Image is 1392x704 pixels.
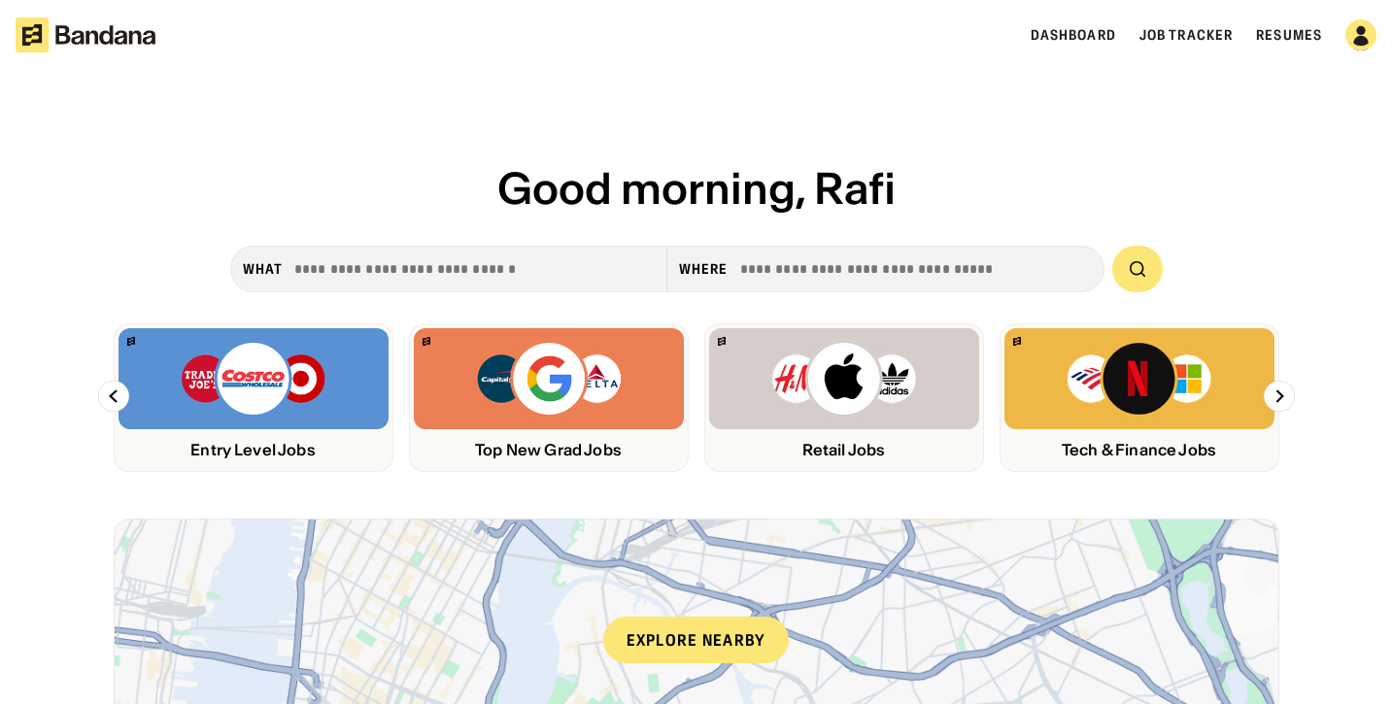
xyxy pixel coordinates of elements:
[1004,441,1274,459] div: Tech & Finance Jobs
[1066,340,1212,418] img: Bank of America, Netflix, Microsoft logos
[1013,337,1021,346] img: Bandana logo
[497,161,896,216] span: Good morning, Rafi
[180,340,327,418] img: Trader Joe’s, Costco, Target logos
[127,337,135,346] img: Bandana logo
[98,381,129,412] img: Left Arrow
[770,340,918,418] img: H&M, Apply, Adidas logos
[409,323,689,472] a: Bandana logoCapital One, Google, Delta logosTop New Grad Jobs
[709,441,979,459] div: Retail Jobs
[119,441,389,459] div: Entry Level Jobs
[1031,26,1116,44] a: Dashboard
[1000,323,1279,472] a: Bandana logoBank of America, Netflix, Microsoft logosTech & Finance Jobs
[718,337,726,346] img: Bandana logo
[1139,26,1233,44] a: Job Tracker
[16,17,155,52] img: Bandana logotype
[1264,381,1295,412] img: Right Arrow
[423,337,430,346] img: Bandana logo
[704,323,984,472] a: Bandana logoH&M, Apply, Adidas logosRetail Jobs
[679,260,729,278] div: Where
[243,260,283,278] div: what
[414,441,684,459] div: Top New Grad Jobs
[603,617,790,663] div: Explore nearby
[475,340,623,418] img: Capital One, Google, Delta logos
[1256,26,1322,44] a: Resumes
[114,323,393,472] a: Bandana logoTrader Joe’s, Costco, Target logosEntry Level Jobs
